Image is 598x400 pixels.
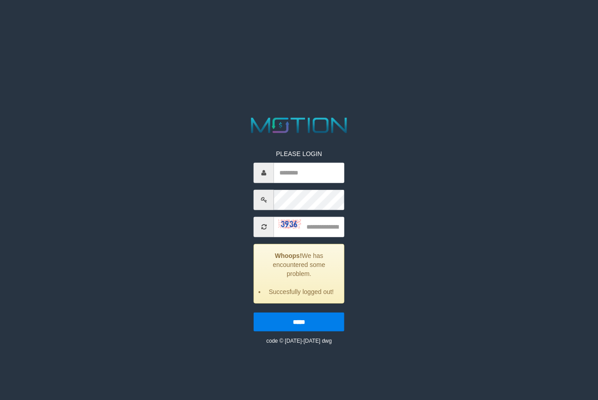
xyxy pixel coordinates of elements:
[275,252,302,259] strong: Whoops!
[247,115,352,136] img: MOTION_logo.png
[266,338,332,344] small: code © [DATE]-[DATE] dwg
[265,287,337,296] li: Succesfully logged out!
[254,244,344,303] div: We has encountered some problem.
[278,220,301,229] img: captcha
[254,149,344,158] p: PLEASE LOGIN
